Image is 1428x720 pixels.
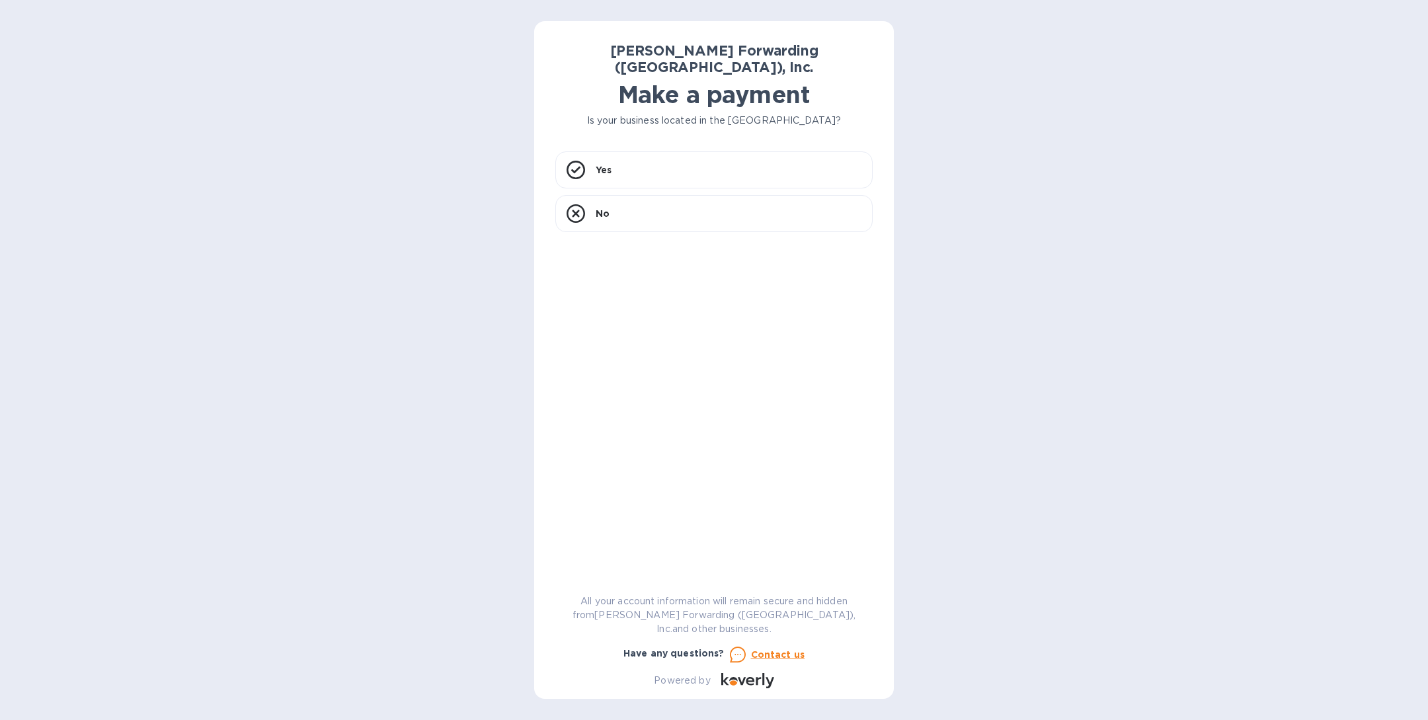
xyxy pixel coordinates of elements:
b: Have any questions? [623,648,725,659]
p: Is your business located in the [GEOGRAPHIC_DATA]? [555,114,873,128]
u: Contact us [751,649,805,660]
b: [PERSON_NAME] Forwarding ([GEOGRAPHIC_DATA]), Inc. [610,42,818,75]
p: All your account information will remain secure and hidden from [PERSON_NAME] Forwarding ([GEOGRA... [555,594,873,636]
p: No [596,207,610,220]
p: Powered by [654,674,710,688]
h1: Make a payment [555,81,873,108]
p: Yes [596,163,612,177]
